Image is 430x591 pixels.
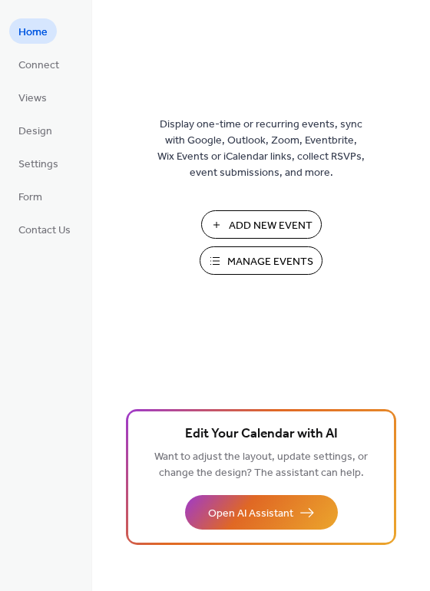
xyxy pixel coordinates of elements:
a: Form [9,183,51,209]
span: Contact Us [18,223,71,239]
span: Add New Event [229,218,313,234]
a: Connect [9,51,68,77]
span: Display one-time or recurring events, sync with Google, Outlook, Zoom, Eventbrite, Wix Events or ... [157,117,365,181]
button: Add New Event [201,210,322,239]
span: Home [18,25,48,41]
span: Edit Your Calendar with AI [185,424,338,445]
a: Contact Us [9,216,80,242]
span: Settings [18,157,58,173]
button: Manage Events [200,246,322,275]
span: Open AI Assistant [208,506,293,522]
a: Home [9,18,57,44]
a: Design [9,117,61,143]
span: Connect [18,58,59,74]
span: Want to adjust the layout, update settings, or change the design? The assistant can help. [154,447,368,484]
span: Design [18,124,52,140]
span: Manage Events [227,254,313,270]
span: Form [18,190,42,206]
a: Views [9,84,56,110]
button: Open AI Assistant [185,495,338,530]
span: Views [18,91,47,107]
a: Settings [9,150,68,176]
